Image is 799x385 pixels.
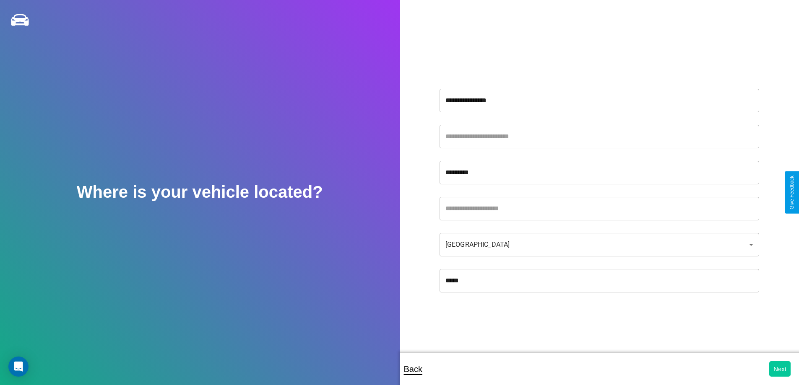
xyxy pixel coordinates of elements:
[77,183,323,202] h2: Where is your vehicle located?
[769,361,791,377] button: Next
[789,176,795,209] div: Give Feedback
[404,362,422,377] p: Back
[440,233,759,256] div: [GEOGRAPHIC_DATA]
[8,357,29,377] div: Open Intercom Messenger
